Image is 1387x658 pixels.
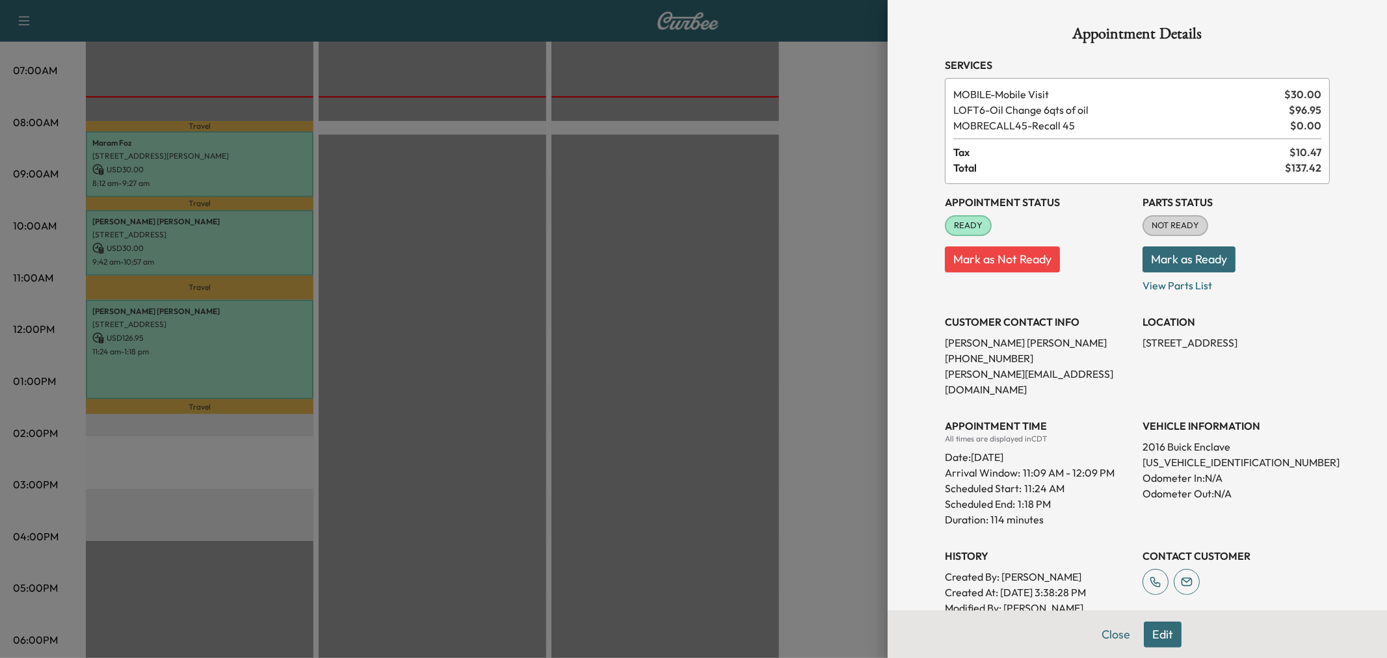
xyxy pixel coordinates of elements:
p: [PERSON_NAME] [PERSON_NAME] [945,335,1132,350]
h3: VEHICLE INFORMATION [1143,418,1330,434]
h3: LOCATION [1143,314,1330,330]
p: Odometer In: N/A [1143,470,1330,486]
p: [PERSON_NAME][EMAIL_ADDRESS][DOMAIN_NAME] [945,366,1132,397]
span: $ 137.42 [1285,160,1321,176]
p: Odometer Out: N/A [1143,486,1330,501]
p: [US_VEHICLE_IDENTIFICATION_NUMBER] [1143,454,1330,470]
p: Scheduled End: [945,496,1015,512]
h3: APPOINTMENT TIME [945,418,1132,434]
span: Total [953,160,1285,176]
h1: Appointment Details [945,26,1330,47]
p: Scheduled Start: [945,480,1022,496]
h3: Parts Status [1143,194,1330,210]
button: Edit [1144,622,1182,648]
span: $ 10.47 [1289,144,1321,160]
p: Created At : [DATE] 3:38:28 PM [945,585,1132,600]
h3: CONTACT CUSTOMER [1143,548,1330,564]
h3: CUSTOMER CONTACT INFO [945,314,1132,330]
span: $ 0.00 [1290,118,1321,133]
h3: Services [945,57,1330,73]
span: $ 30.00 [1284,86,1321,102]
span: Mobile Visit [953,86,1279,102]
p: [STREET_ADDRESS] [1143,335,1330,350]
button: Mark as Not Ready [945,246,1060,272]
button: Close [1093,622,1139,648]
p: View Parts List [1143,272,1330,293]
p: Modified By : [PERSON_NAME] [945,600,1132,616]
div: Date: [DATE] [945,444,1132,465]
div: All times are displayed in CDT [945,434,1132,444]
p: Arrival Window: [945,465,1132,480]
span: 11:09 AM - 12:09 PM [1023,465,1115,480]
p: Duration: 114 minutes [945,512,1132,527]
p: 11:24 AM [1024,480,1064,496]
h3: Appointment Status [945,194,1132,210]
span: Recall 45 [953,118,1285,133]
span: Oil Change 6qts of oil [953,102,1284,118]
span: Tax [953,144,1289,160]
button: Mark as Ready [1143,246,1235,272]
span: READY [946,219,990,232]
p: 1:18 PM [1018,496,1051,512]
p: 2016 Buick Enclave [1143,439,1330,454]
h3: History [945,548,1132,564]
span: NOT READY [1144,219,1207,232]
p: [PHONE_NUMBER] [945,350,1132,366]
p: Created By : [PERSON_NAME] [945,569,1132,585]
span: $ 96.95 [1289,102,1321,118]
